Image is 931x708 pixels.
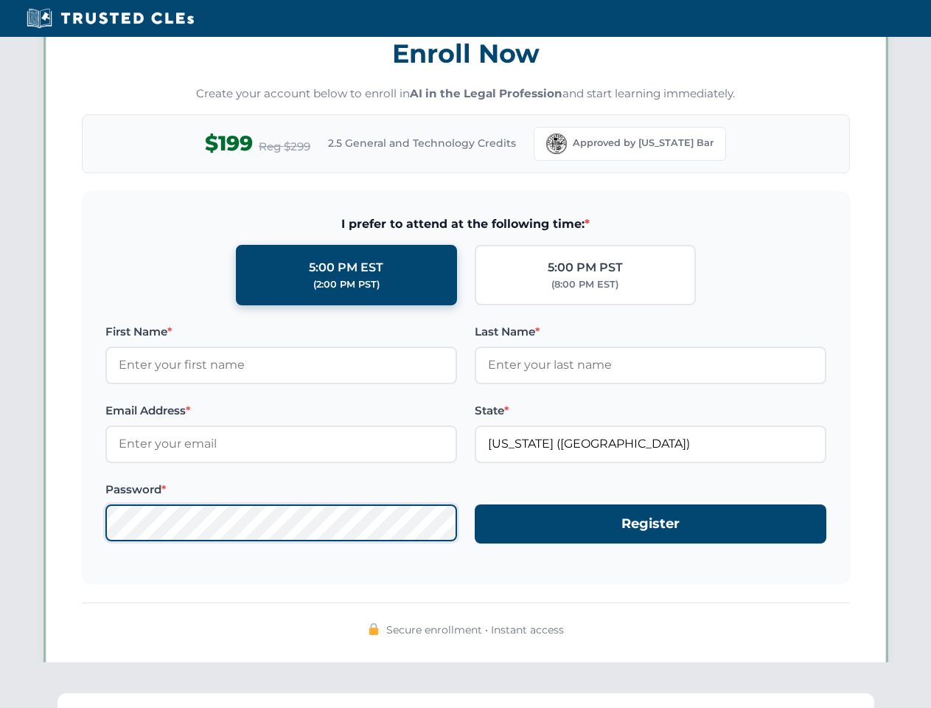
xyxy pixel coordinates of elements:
[259,138,310,156] span: Reg $299
[475,426,826,462] input: Florida (FL)
[551,277,618,292] div: (8:00 PM EST)
[368,623,380,635] img: 🔒
[328,135,516,151] span: 2.5 General and Technology Credits
[548,258,623,277] div: 5:00 PM PST
[475,402,826,420] label: State
[82,30,850,77] h3: Enroll Now
[386,622,564,638] span: Secure enrollment • Instant access
[475,504,826,544] button: Register
[105,402,457,420] label: Email Address
[475,323,826,341] label: Last Name
[205,127,253,160] span: $199
[475,347,826,383] input: Enter your last name
[105,426,457,462] input: Enter your email
[309,258,383,277] div: 5:00 PM EST
[105,347,457,383] input: Enter your first name
[410,86,562,100] strong: AI in the Legal Profession
[313,277,380,292] div: (2:00 PM PST)
[105,481,457,499] label: Password
[573,136,714,150] span: Approved by [US_STATE] Bar
[82,86,850,103] p: Create your account below to enroll in and start learning immediately.
[546,133,567,154] img: Florida Bar
[22,7,198,29] img: Trusted CLEs
[105,323,457,341] label: First Name
[105,215,826,234] span: I prefer to attend at the following time:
